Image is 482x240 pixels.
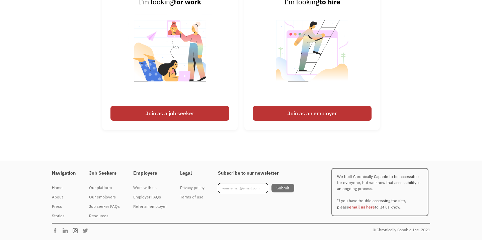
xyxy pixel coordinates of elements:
[52,170,76,176] h4: Navigation
[133,202,167,211] div: Refer an employer
[133,170,167,176] h4: Employers
[89,211,120,221] a: Resources
[52,212,76,220] div: Stories
[271,184,294,192] input: Submit
[180,184,205,192] div: Privacy policy
[133,192,167,202] a: Employer FAQs
[180,193,205,201] div: Terms of use
[52,184,76,192] div: Home
[52,192,76,202] a: About
[218,183,294,193] form: Footer Newsletter
[180,192,205,202] a: Terms of use
[218,170,294,176] h4: Subscribe to our newsletter
[133,184,167,192] div: Work with us
[52,202,76,211] div: Press
[180,170,205,176] h4: Legal
[52,227,62,234] img: Chronically Capable Facebook Page
[128,8,212,103] img: Chronically Capable Personalized Job Matching
[110,106,229,121] div: Join as a job seeker
[133,183,167,192] a: Work with us
[133,202,167,211] a: Refer an employer
[52,193,76,201] div: About
[133,193,167,201] div: Employer FAQs
[52,202,76,211] a: Press
[253,106,372,121] div: Join as an employer
[82,227,92,234] img: Chronically Capable Twitter Page
[218,183,268,193] input: your-email@email.com
[89,193,120,201] div: Our employers
[89,212,120,220] div: Resources
[89,184,120,192] div: Our platform
[180,183,205,192] a: Privacy policy
[52,211,76,221] a: Stories
[331,168,428,216] p: We built Chronically Capable to be accessible for everyone, but we know that accessibility is an ...
[89,202,120,211] div: Job seeker FAQs
[62,227,72,234] img: Chronically Capable Linkedin Page
[72,227,82,234] img: Chronically Capable Instagram Page
[89,170,120,176] h4: Job Seekers
[89,202,120,211] a: Job seeker FAQs
[373,226,430,234] div: © Chronically Capable Inc. 2021
[89,192,120,202] a: Our employers
[349,204,375,209] a: email us here
[52,183,76,192] a: Home
[89,183,120,192] a: Our platform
